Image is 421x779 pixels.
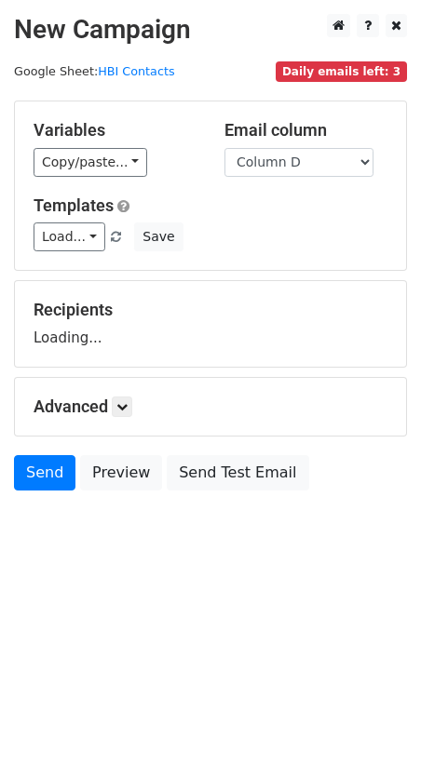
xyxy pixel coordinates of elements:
[276,61,407,82] span: Daily emails left: 3
[14,64,175,78] small: Google Sheet:
[167,455,308,490] a: Send Test Email
[34,120,197,141] h5: Variables
[34,222,105,251] a: Load...
[34,396,387,417] h5: Advanced
[34,148,147,177] a: Copy/paste...
[80,455,162,490] a: Preview
[276,64,407,78] a: Daily emails left: 3
[34,300,387,348] div: Loading...
[14,14,407,46] h2: New Campaign
[98,64,174,78] a: HBI Contacts
[34,195,114,215] a: Templates
[134,222,183,251] button: Save
[224,120,387,141] h5: Email column
[14,455,75,490] a: Send
[34,300,387,320] h5: Recipients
